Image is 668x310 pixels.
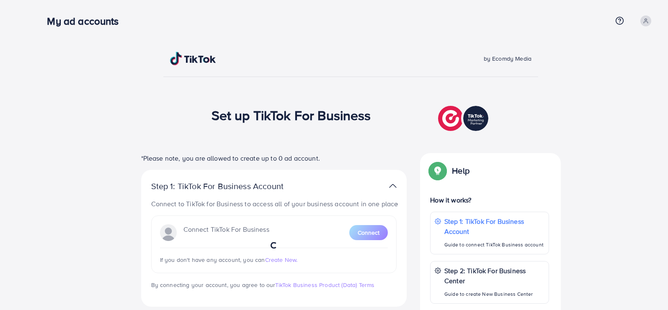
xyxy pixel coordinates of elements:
[47,15,125,27] h3: My ad accounts
[151,181,310,191] p: Step 1: TikTok For Business Account
[389,180,397,192] img: TikTok partner
[430,195,549,205] p: How it works?
[438,104,490,133] img: TikTok partner
[452,166,469,176] p: Help
[444,216,544,236] p: Step 1: TikTok For Business Account
[444,240,544,250] p: Guide to connect TikTok Business account
[141,153,407,163] p: *Please note, you are allowed to create up to 0 ad account.
[170,52,216,65] img: TikTok
[444,266,544,286] p: Step 2: TikTok For Business Center
[430,163,445,178] img: Popup guide
[484,54,531,63] span: by Ecomdy Media
[444,289,544,299] p: Guide to create New Business Center
[211,107,371,123] h1: Set up TikTok For Business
